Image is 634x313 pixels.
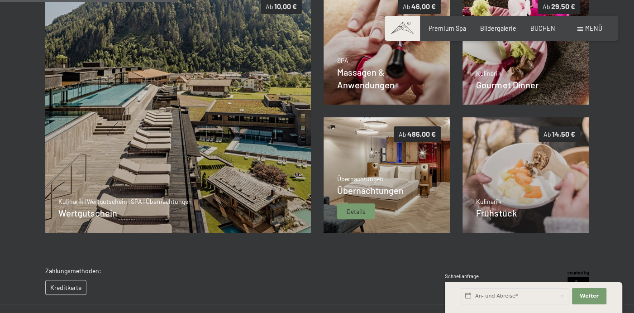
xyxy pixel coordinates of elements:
[572,288,606,304] button: Weiter
[580,293,599,300] span: Weiter
[530,24,555,32] a: BUCHEN
[445,273,479,279] span: Schnellanfrage
[429,24,466,32] a: Premium Spa
[480,24,516,32] a: Bildergalerie
[585,24,602,32] span: Menü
